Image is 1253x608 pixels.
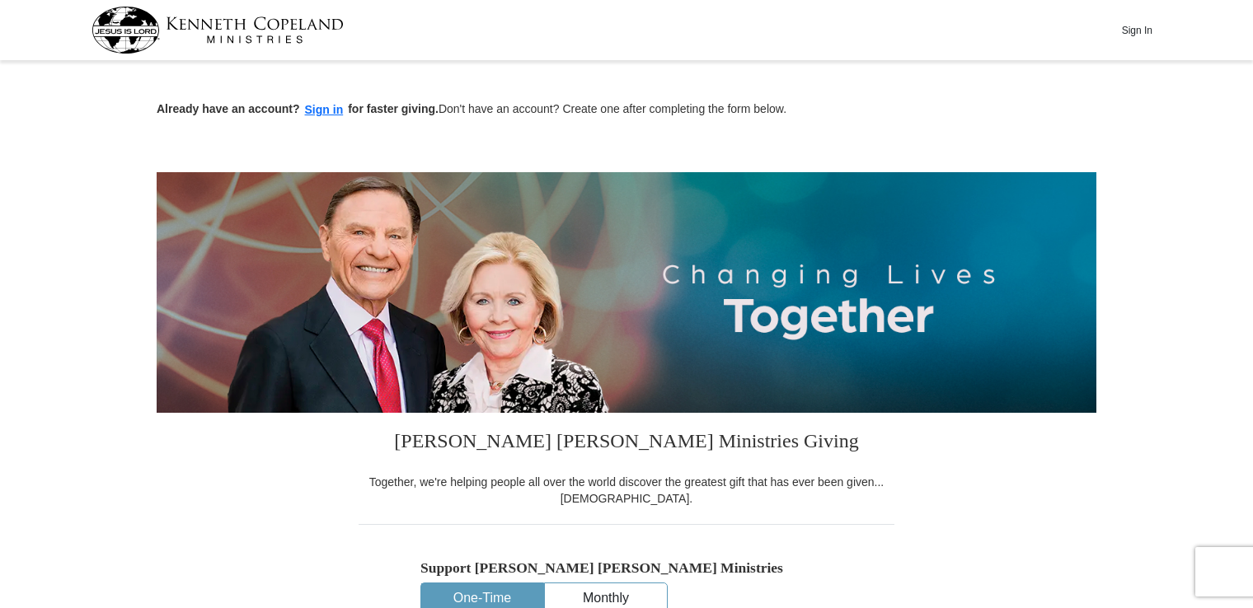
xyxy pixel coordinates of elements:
h5: Support [PERSON_NAME] [PERSON_NAME] Ministries [420,559,833,577]
img: kcm-header-logo.svg [92,7,344,54]
div: Together, we're helping people all over the world discover the greatest gift that has ever been g... [359,474,894,507]
h3: [PERSON_NAME] [PERSON_NAME] Ministries Giving [359,413,894,474]
button: Sign in [300,101,349,119]
strong: Already have an account? for faster giving. [157,102,439,115]
button: Sign In [1112,17,1161,43]
p: Don't have an account? Create one after completing the form below. [157,101,1096,119]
